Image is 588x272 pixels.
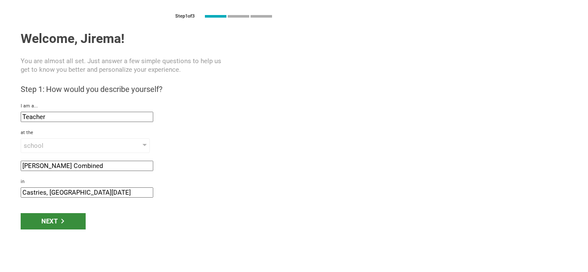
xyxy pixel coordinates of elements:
div: school [24,141,122,150]
div: Step 1 of 3 [175,13,195,19]
h1: Welcome, Jirema! [21,31,273,46]
div: I am a... [21,103,273,109]
div: at the [21,130,273,136]
div: Next [21,213,86,229]
div: in [21,179,273,185]
input: location [21,187,153,198]
h3: Step 1: How would you describe yourself? [21,84,273,95]
input: name of institution [21,161,153,171]
input: role that defines you [21,112,153,122]
p: You are almost all set. Just answer a few simple questions to help us get to know you better and ... [21,57,223,74]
